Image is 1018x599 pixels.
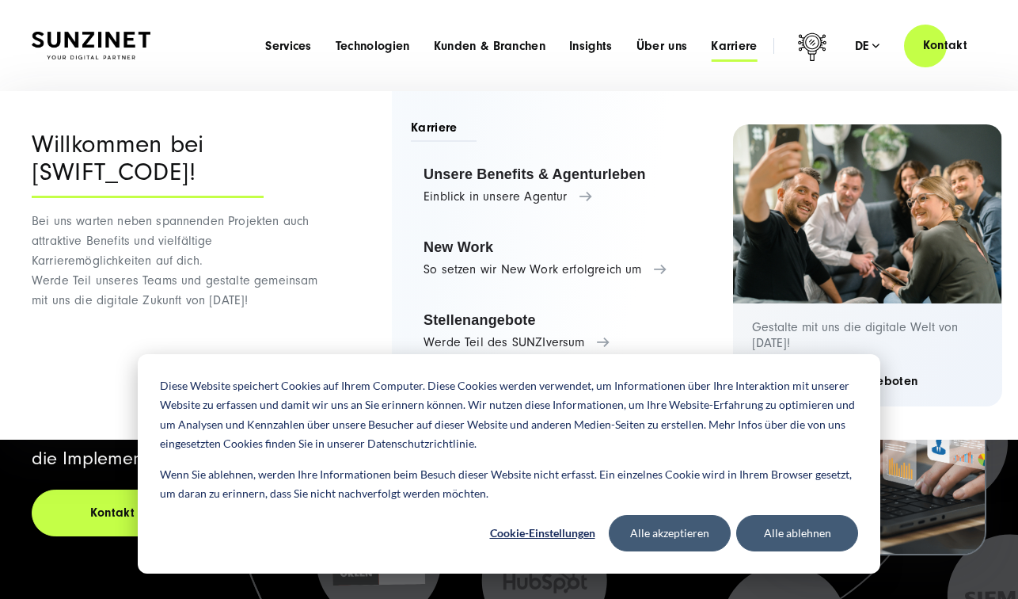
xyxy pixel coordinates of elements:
[265,38,312,54] a: Services
[32,131,264,198] div: Willkommen bei [SWIFT_CODE]!
[411,228,695,288] a: New Work So setzen wir New Work erfolgreich um
[733,124,1002,303] img: Digitalagentur und Internetagentur SUNZINET: 2 Frauen 3 Männer, die ein Selfie machen bei
[411,119,477,142] span: Karriere
[855,38,880,54] div: de
[32,212,329,311] p: Bei uns warten neben spannenden Projekten auch attraktive Benefits und vielfältige Karrieremöglic...
[711,38,758,54] a: Karriere
[160,376,858,454] p: Diese Website speichert Cookies auf Ihrem Computer. Diese Cookies werden verwendet, um Informatio...
[411,301,695,361] a: Stellenangebote Werde Teil des SUNZIversum
[138,354,880,574] div: Cookie banner
[336,38,410,54] a: Technologien
[904,23,986,68] a: Kontakt
[736,515,858,551] button: Alle ablehnen
[434,38,545,54] a: Kunden & Branchen
[609,515,731,551] button: Alle akzeptieren
[481,515,603,551] button: Cookie-Einstellungen
[569,38,613,54] a: Insights
[32,32,150,59] img: SUNZINET Full Service Digital Agentur
[160,465,858,504] p: Wenn Sie ablehnen, werden Ihre Informationen beim Besuch dieser Website nicht erfasst. Ein einzel...
[32,490,261,536] a: Kontakt aufnehmen
[411,155,695,216] a: Unsere Benefits & Agenturleben Einblick in unsere Agentur
[636,38,688,54] a: Über uns
[752,319,983,351] p: Gestalte mit uns die digitale Welt von [DATE]!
